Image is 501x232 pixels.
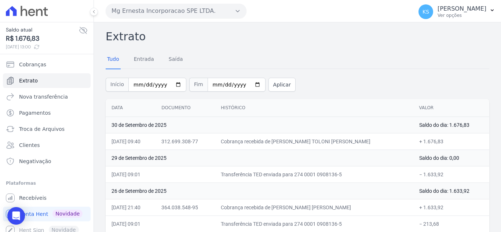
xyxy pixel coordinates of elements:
td: Cobrança recebida de [PERSON_NAME] [PERSON_NAME] [215,199,413,216]
span: Início [106,78,128,92]
td: 30 de Setembro de 2025 [106,117,413,133]
span: Troca de Arquivos [19,125,65,133]
span: Pagamentos [19,109,51,117]
td: Saldo do dia: 1.676,83 [413,117,490,133]
span: Nova transferência [19,93,68,100]
td: 29 de Setembro de 2025 [106,150,413,166]
button: Mg Ernesta Incorporacao SPE LTDA. [106,4,246,18]
td: [DATE] 21:40 [106,199,156,216]
span: [DATE] 13:00 [6,44,79,50]
td: + 1.633,92 [413,199,490,216]
span: Saldo atual [6,26,79,34]
button: Aplicar [268,78,296,92]
a: Clientes [3,138,91,152]
td: − 213,68 [413,216,490,232]
a: Negativação [3,154,91,169]
span: Novidade [52,210,83,218]
a: Conta Hent Novidade [3,207,91,221]
td: [DATE] 09:01 [106,166,156,183]
td: Transferência TED enviada para 274 0001 0908136-5 [215,166,413,183]
td: [DATE] 09:01 [106,216,156,232]
td: − 1.633,92 [413,166,490,183]
p: Ver opções [438,12,486,18]
a: Extrato [3,73,91,88]
th: Data [106,99,156,117]
a: Entrada [132,50,156,69]
span: Recebíveis [19,194,47,202]
span: Negativação [19,158,51,165]
a: Saída [167,50,184,69]
span: Extrato [19,77,38,84]
td: 26 de Setembro de 2025 [106,183,413,199]
span: Fim [189,78,208,92]
span: KS [423,9,429,14]
th: Documento [156,99,215,117]
td: 364.038.548-95 [156,199,215,216]
td: 312.699.308-77 [156,133,215,150]
th: Histórico [215,99,413,117]
td: Transferência TED enviada para 274 0001 0908136-5 [215,216,413,232]
td: + 1.676,83 [413,133,490,150]
div: Plataformas [6,179,88,188]
div: Open Intercom Messenger [7,207,25,225]
button: KS [PERSON_NAME] Ver opções [413,1,501,22]
a: Tudo [106,50,121,69]
td: Saldo do dia: 0,00 [413,150,490,166]
th: Valor [413,99,490,117]
span: Cobranças [19,61,46,68]
a: Pagamentos [3,106,91,120]
h2: Extrato [106,28,489,45]
span: R$ 1.676,83 [6,34,79,44]
a: Recebíveis [3,191,91,205]
p: [PERSON_NAME] [438,5,486,12]
td: Cobrança recebida de [PERSON_NAME] TOLONI [PERSON_NAME] [215,133,413,150]
span: Clientes [19,141,40,149]
td: [DATE] 09:40 [106,133,156,150]
a: Troca de Arquivos [3,122,91,136]
span: Conta Hent [19,210,48,218]
a: Cobranças [3,57,91,72]
a: Nova transferência [3,89,91,104]
td: Saldo do dia: 1.633,92 [413,183,490,199]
